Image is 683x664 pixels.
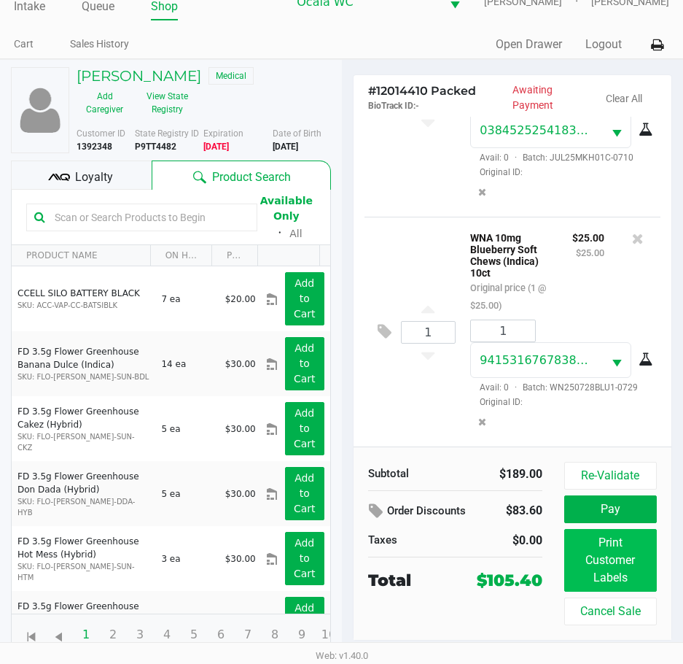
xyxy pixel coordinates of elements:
b: Medical card expired [203,142,229,152]
span: # [368,84,376,98]
span: Page 6 [207,621,235,649]
span: Page 9 [288,621,316,649]
td: 5 ea [155,396,218,461]
td: 5 ea [155,461,218,526]
button: View State Registry [133,85,192,121]
td: 3 ea [155,526,218,591]
span: Page 2 [99,621,127,649]
span: Page 7 [234,621,262,649]
button: Add Caregiver [77,85,133,121]
app-button-loader: Add to Cart [294,537,316,579]
span: Page 8 [261,621,289,649]
td: FD 3.5g Flower Greenhouse Hot Mess (Hybrid) [12,526,155,591]
span: Go to the first page [23,628,41,646]
span: 12014410 Packed [368,84,476,98]
app-button-loader: Add to Cart [294,602,316,644]
input: Scan or Search Products to Begin [49,206,249,228]
span: Go to the previous page [44,620,72,648]
p: SKU: FLO-[PERSON_NAME]-SUN-BDL [17,371,149,382]
b: [DATE] [273,142,298,152]
small: Original price (1 @ $25.00) [470,282,546,311]
p: SKU: FLO-[PERSON_NAME]-DDA-HYB [17,496,149,518]
span: $30.00 [225,489,256,499]
span: $30.00 [225,359,256,369]
span: Customer ID [77,128,125,139]
td: FD 3.5g Flower Greenhouse Lemon Zest (Hybrid) [12,591,155,656]
span: · [509,153,523,163]
span: Avail: 0 Batch: WN250728BLU1-0729 [470,382,638,393]
span: Original ID: [470,395,649,409]
button: Pay [564,495,657,523]
button: Add to Cart [285,467,324,520]
span: $30.00 [225,424,256,434]
th: PRICE [211,245,257,266]
div: Taxes [368,532,445,549]
div: $0.00 [466,532,542,549]
td: FD 3.5g Flower Greenhouse Cakez (Hybrid) [12,396,155,461]
button: Open Drawer [496,36,562,53]
span: ᛫ [270,226,289,240]
div: Data table [12,245,330,614]
td: FD 3.5g Flower Greenhouse Banana Dulce (Indica) [12,331,155,396]
button: Remove the package from the orderLine [472,179,492,206]
p: SKU: FLO-[PERSON_NAME]-SUN-HTM [17,561,149,583]
span: Original ID: [470,166,649,179]
span: 0384525254183630 [480,123,598,137]
div: $105.40 [477,568,542,592]
button: Add to Cart [285,272,324,325]
th: ON HAND [150,245,211,266]
span: Page 3 [126,621,154,649]
span: Go to the previous page [50,628,68,646]
span: $20.00 [225,294,256,304]
div: Subtotal [368,466,445,482]
h5: [PERSON_NAME] [77,67,201,85]
td: 13 ea [155,591,218,656]
button: Add to Cart [285,402,324,455]
span: Page 5 [180,621,208,649]
span: BioTrack ID: [368,101,415,111]
div: $189.00 [466,466,542,483]
a: Sales History [70,35,129,53]
span: 9415316767838316 [480,353,598,367]
td: CCELL SILO BATTERY BLACK [12,266,155,331]
b: P9TT4482 [135,142,176,152]
a: Cart [14,35,34,53]
span: $30.00 [225,554,256,564]
span: Page 1 [72,621,100,649]
b: 1392348 [77,142,112,152]
button: Re-Validate [564,462,657,490]
th: PRODUCT NAME [12,245,150,266]
span: Loyalty [75,169,113,186]
p: SKU: ACC-VAP-CC-BATSIBLK [17,300,149,311]
button: Select [603,113,631,147]
button: Add to Cart [285,597,324,650]
span: Page 10 [315,621,343,649]
span: State Registry ID [135,128,199,139]
div: Order Discounts [368,498,477,525]
div: Total [368,568,455,592]
small: $25.00 [576,247,604,258]
button: All [289,226,302,242]
button: Cancel Sale [564,598,657,625]
span: Web: v1.40.0 [316,650,368,661]
button: Logout [585,36,622,53]
td: FD 3.5g Flower Greenhouse Don Dada (Hybrid) [12,461,155,526]
app-button-loader: Add to Cart [294,342,316,385]
p: Awaiting Payment [512,82,591,113]
span: Expiration [203,128,243,139]
app-button-loader: Add to Cart [294,472,316,514]
button: Clear All [606,91,642,107]
td: 7 ea [155,266,218,331]
button: Select [603,343,631,377]
p: SKU: FLO-[PERSON_NAME]-SUN-CKZ [17,431,149,453]
span: Go to the first page [17,620,45,648]
span: Page 4 [153,621,181,649]
p: WNA 10mg Blueberry Soft Chews (Indica) 10ct [470,228,550,279]
button: Add to Cart [285,532,324,585]
span: Medical [208,67,254,85]
button: Remove the package from the orderLine [472,409,492,436]
span: - [415,101,419,111]
td: 14 ea [155,331,218,396]
span: · [509,382,523,393]
span: Date of Birth [273,128,321,139]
